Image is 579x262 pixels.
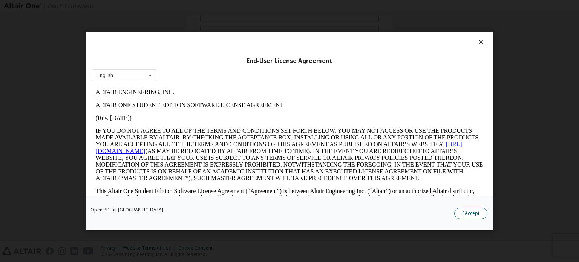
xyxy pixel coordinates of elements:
a: [URL][DOMAIN_NAME] [3,55,369,68]
p: This Altair One Student Edition Software License Agreement (“Agreement”) is between Altair Engine... [3,102,391,129]
div: English [98,73,113,78]
p: IF YOU DO NOT AGREE TO ALL OF THE TERMS AND CONDITIONS SET FORTH BELOW, YOU MAY NOT ACCESS OR USE... [3,41,391,96]
button: I Accept [454,208,487,219]
div: End-User License Agreement [93,57,486,65]
p: ALTAIR ONE STUDENT EDITION SOFTWARE LICENSE AGREEMENT [3,16,391,23]
p: ALTAIR ENGINEERING, INC. [3,3,391,10]
a: Open PDF in [GEOGRAPHIC_DATA] [90,208,163,212]
p: (Rev. [DATE]) [3,29,391,35]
